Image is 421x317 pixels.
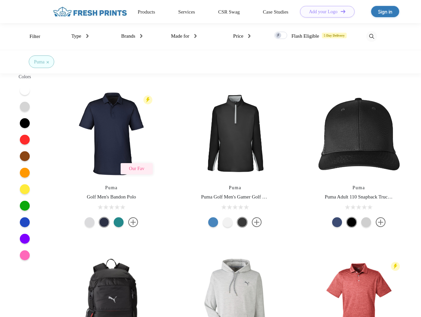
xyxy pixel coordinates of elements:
[34,58,45,65] div: Puma
[290,33,319,39] span: Flash Eligible
[252,217,262,227] img: more.svg
[223,217,233,227] div: Bright White
[178,9,195,15] a: Services
[347,217,357,227] div: Pma Blk Pma Blk
[12,73,38,80] div: Colors
[138,9,155,15] a: Products
[208,217,218,227] div: Bright Cobalt
[315,90,403,178] img: func=resize&h=266
[128,217,138,227] img: more.svg
[99,217,109,227] div: Navy Blazer
[332,217,342,227] div: Peacoat Qut Shd
[371,6,399,17] a: Sign in
[29,33,40,40] div: Filter
[114,217,124,227] div: Green Lagoon
[119,33,135,39] span: Brands
[47,61,49,63] img: filter_cancel.svg
[376,217,386,227] img: more.svg
[86,34,88,38] img: dropdown.png
[191,90,279,178] img: func=resize&h=266
[309,9,337,15] div: Add your Logo
[231,33,242,39] span: Price
[85,217,95,227] div: High Rise
[341,10,345,13] img: DT
[193,34,196,38] img: dropdown.png
[352,185,366,190] a: Puma
[228,185,242,190] a: Puma
[361,217,371,227] div: Quarry Brt Whit
[391,262,400,271] img: flash_active_toggle.svg
[247,34,249,38] img: dropdown.png
[322,33,347,38] span: 5 Day Delivery
[87,194,136,199] a: Golf Men's Bandon Polo
[378,8,392,16] div: Sign in
[140,34,142,38] img: dropdown.png
[201,194,286,199] a: Puma Golf Men's Gamer Golf Quarter-Zip
[51,6,129,18] img: fo%20logo%202.webp
[366,31,377,42] img: desktop_search.svg
[69,33,81,39] span: Type
[168,33,188,39] span: Made for
[143,95,152,104] img: flash_active_toggle.svg
[104,185,118,190] a: Puma
[218,9,240,15] a: CSR Swag
[129,166,144,171] span: Our Fav
[237,217,247,227] div: Puma Black
[67,90,155,178] img: func=resize&h=266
